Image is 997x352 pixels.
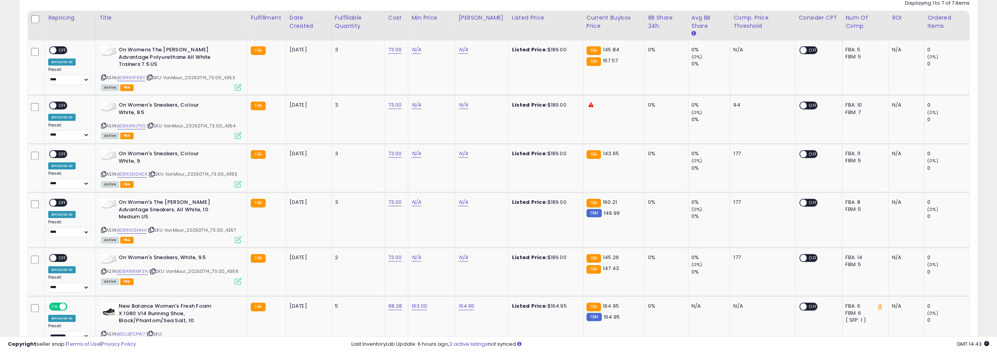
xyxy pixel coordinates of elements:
div: Amazon AI [48,114,76,121]
div: 0% [648,254,682,261]
span: FBA [120,278,134,285]
div: N/A [733,303,789,310]
small: FBM [586,313,602,321]
span: OFF [56,200,69,206]
div: 3 [335,46,379,53]
b: On Women's Sneakers, White, 9.5 [119,254,214,263]
div: Consider CPT [798,14,839,22]
div: 3 [335,150,379,157]
div: FBA: 14 [845,254,883,261]
div: Repricing [48,14,92,22]
div: 0% [691,46,730,53]
span: OFF [56,255,69,261]
a: N/A [411,101,421,109]
div: $189.00 [512,46,577,53]
div: ASIN: [101,254,241,284]
small: FBA [251,199,265,207]
img: 31m3npQH9SL._SL40_.jpg [101,254,117,264]
div: Comp. Price Threshold [733,14,792,30]
span: OFF [807,303,819,310]
div: 94 [733,102,789,109]
div: 0% [648,303,682,310]
b: Listed Price: [512,198,548,206]
div: 0% [648,199,682,206]
div: Preset: [48,275,90,292]
span: 143.65 [603,150,619,157]
a: 2 active listings [449,340,488,348]
div: N/A [892,102,918,109]
div: [DATE] [290,303,321,310]
span: OFF [56,47,69,54]
b: On Women's Sneakers, Colour White, 9 [119,150,214,167]
span: | SKU: VonMaur_20250714_73.00_4353 [146,74,235,81]
small: (0%) [691,158,702,164]
a: B08RXWMF3N [117,268,148,275]
small: (0%) [927,310,938,316]
span: All listings currently available for purchase on Amazon [101,237,119,243]
a: 73.00 [388,254,402,261]
a: N/A [411,254,421,261]
div: Cost [388,14,405,22]
div: Preset: [48,67,90,85]
div: 2 [335,254,379,261]
small: FBA [251,254,265,263]
div: Amazon AI [48,211,76,218]
div: N/A [892,303,918,310]
div: [DATE] [290,254,321,261]
span: 147.43 [603,265,619,272]
div: $164.95 [512,303,577,310]
small: (0%) [691,109,702,116]
small: (0%) [927,54,938,60]
div: FBM: 5 [845,157,883,164]
small: Avg BB Share. [691,30,696,37]
div: N/A [892,199,918,206]
a: B08RXVF68T [117,74,145,81]
div: ( SFP: 1 ) [845,317,883,324]
a: 73.00 [388,46,402,54]
a: B08RXVSHNH [117,227,147,234]
div: Ordered Items [927,14,966,30]
small: FBM [586,209,602,217]
span: OFF [807,200,819,206]
span: All listings currently available for purchase on Amazon [101,132,119,139]
a: N/A [458,254,468,261]
div: Avg BB Share [691,14,727,30]
div: ROI [892,14,921,22]
div: Preset: [48,123,90,140]
small: FBA [586,150,601,159]
small: (0%) [691,54,702,60]
div: 0 [927,317,969,324]
div: Num of Comp. [845,14,885,30]
span: | SKU: VonMaur_20250714_73.00_4356 [149,268,239,274]
a: N/A [458,198,468,206]
div: 177 [733,150,789,157]
div: 0% [691,254,730,261]
a: N/A [458,150,468,158]
span: OFF [56,151,69,158]
div: 0% [691,199,730,206]
small: FBA [586,57,601,66]
small: (0%) [927,206,938,212]
div: FBA: 5 [845,46,883,53]
div: Min Price [411,14,452,22]
div: 0% [691,102,730,109]
div: N/A [892,46,918,53]
span: FBA [120,84,134,91]
div: seller snap | | [8,341,136,348]
div: 177 [733,199,789,206]
div: FBA: 6 [845,303,883,310]
div: [DATE] [290,102,321,109]
b: On Women's Sneakers, Colour White, 8.5 [119,102,214,118]
div: 0 [927,213,969,220]
div: FBM: 5 [845,206,883,213]
small: FBA [251,150,265,159]
div: $189.00 [512,150,577,157]
b: On Womens The [PERSON_NAME] Advantage Polyurethane All White Trainers 7.5 US [119,46,214,70]
span: | SKU: VonMaur_20250714_73.00_4355 [148,171,237,177]
div: 0 [927,199,969,206]
div: N/A [733,46,789,53]
div: 0% [648,150,682,157]
a: B08RXWJ7KG [117,123,146,129]
img: 31m3npQH9SL._SL40_.jpg [101,46,117,56]
img: 31m3npQH9SL._SL40_.jpg [101,199,117,209]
